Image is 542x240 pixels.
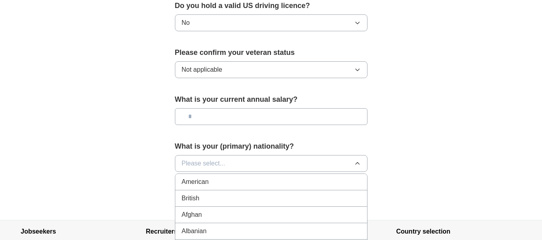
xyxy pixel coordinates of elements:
span: Please select... [182,159,225,168]
span: Afghan [182,210,202,220]
span: No [182,18,190,28]
span: Not applicable [182,65,222,75]
label: Please confirm your veteran status [175,47,367,58]
button: Please select... [175,155,367,172]
span: American [182,177,209,187]
label: Do you hold a valid US driving licence? [175,0,367,11]
span: British [182,194,199,203]
span: Albanian [182,226,207,236]
button: No [175,14,367,31]
label: What is your (primary) nationality? [175,141,367,152]
label: What is your current annual salary? [175,94,367,105]
button: Not applicable [175,61,367,78]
